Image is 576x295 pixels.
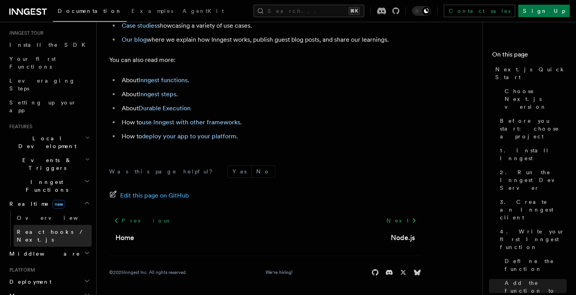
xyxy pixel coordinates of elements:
[17,229,86,243] span: React hooks / Next.js
[119,20,421,31] li: showcasing a variety of use cases.
[6,197,92,211] button: Realtimenew
[518,5,570,17] a: Sign Up
[6,156,85,172] span: Events & Triggers
[6,175,92,197] button: Inngest Functions
[6,124,32,130] span: Features
[492,62,567,84] a: Next.js Quick Start
[500,117,567,140] span: Before you start: choose a project
[183,8,224,14] span: AgentKit
[382,214,421,228] a: Next
[500,168,567,192] span: 2. Run the Inngest Dev Server
[119,131,421,142] li: How to .
[495,65,567,81] span: Next.js Quick Start
[497,165,567,195] a: 2. Run the Inngest Dev Server
[492,50,567,62] h4: On this page
[500,147,567,162] span: 1. Install Inngest
[500,228,567,251] span: 4. Write your first Inngest function
[142,118,240,126] a: use Inngest with other frameworks
[14,225,92,247] a: React hooks / Next.js
[497,114,567,143] a: Before you start: choose a project
[6,267,35,273] span: Platform
[109,55,421,65] p: You can also read more:
[127,2,178,21] a: Examples
[119,89,421,100] li: About .
[6,74,92,95] a: Leveraging Steps
[120,190,189,201] span: Edit this page on GitHub
[6,178,84,194] span: Inngest Functions
[412,6,431,16] button: Toggle dark mode
[6,95,92,117] a: Setting up your app
[228,166,251,177] button: Yes
[6,134,85,150] span: Local Development
[138,104,191,112] a: Durable Execution
[17,215,97,221] span: Overview
[6,30,44,36] span: Inngest tour
[119,103,421,114] li: About
[500,198,567,221] span: 3. Create an Inngest client
[6,211,92,247] div: Realtimenew
[266,269,292,276] a: We're hiring!
[253,5,364,17] button: Search...⌘K
[9,56,56,70] span: Your first Functions
[119,117,421,128] li: How to .
[109,168,218,175] p: Was this page helpful?
[131,8,173,14] span: Examples
[6,52,92,74] a: Your first Functions
[119,75,421,86] li: About .
[6,131,92,153] button: Local Development
[109,214,174,228] a: Previous
[502,84,567,114] a: Choose Next.js version
[9,42,90,48] span: Install the SDK
[178,2,229,21] a: AgentKit
[9,78,75,92] span: Leveraging Steps
[122,36,147,43] a: Our blog
[109,190,189,201] a: Edit this page on GitHub
[52,200,65,208] span: new
[6,250,80,258] span: Middleware
[9,99,76,113] span: Setting up your app
[6,275,92,289] button: Deployment
[6,38,92,52] a: Install the SDK
[138,90,176,98] a: Inngest steps
[505,257,567,273] span: Define the function
[142,132,236,140] a: deploy your app to your platform
[119,34,421,45] li: where we explain how Inngest works, publish guest blog posts, and share our learnings.
[6,278,51,286] span: Deployment
[391,232,415,243] a: Node.js
[497,143,567,165] a: 1. Install Inngest
[505,87,567,111] span: Choose Next.js version
[252,166,275,177] button: No
[6,153,92,175] button: Events & Triggers
[6,247,92,261] button: Middleware
[502,254,567,276] a: Define the function
[115,232,134,243] a: Home
[497,224,567,254] a: 4. Write your first Inngest function
[6,200,65,208] span: Realtime
[109,269,187,276] div: © 2025 Inngest Inc. All rights reserved.
[14,211,92,225] a: Overview
[122,22,157,29] a: Case studies
[53,2,127,22] a: Documentation
[444,5,515,17] a: Contact sales
[58,8,122,14] span: Documentation
[497,195,567,224] a: 3. Create an Inngest client
[138,76,188,84] a: Inngest functions
[349,7,360,15] kbd: ⌘K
